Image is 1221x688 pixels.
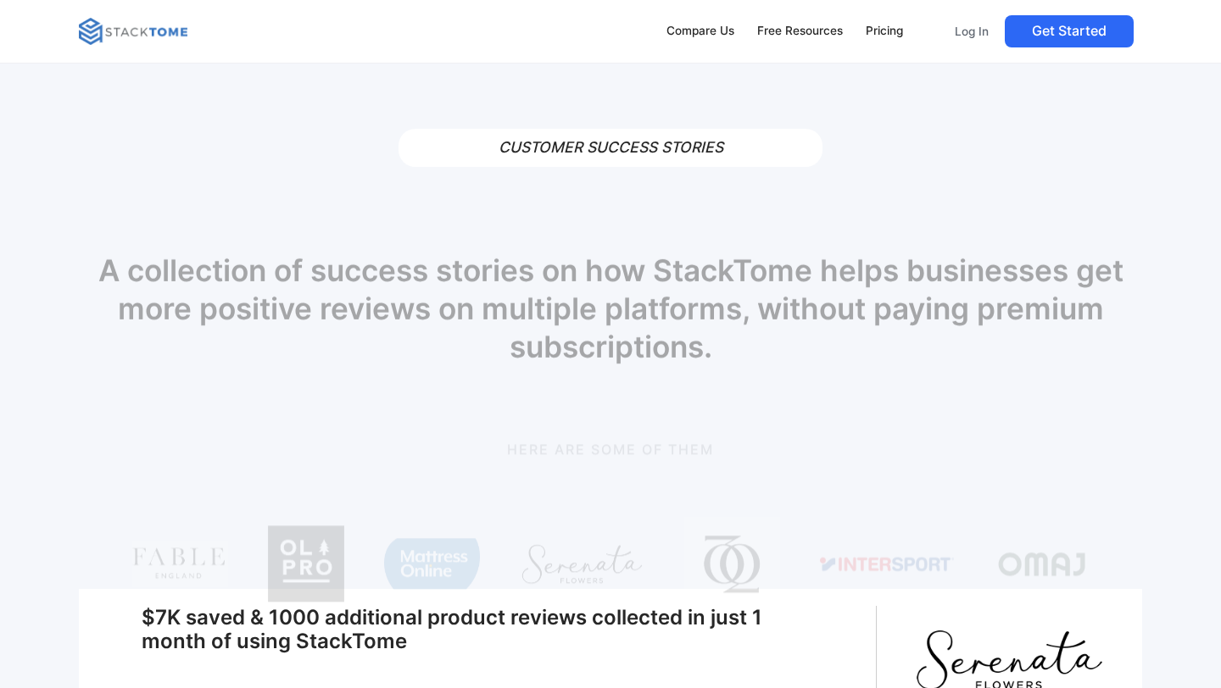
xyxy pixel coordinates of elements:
[79,439,1142,459] p: Here are some of them
[267,516,343,612] img: olpro logo
[994,516,1090,612] img: omaj logo
[659,14,743,49] a: Compare Us
[819,516,953,612] img: intersport logo
[399,129,822,167] h1: CUSTOMER SUCCESS STORIES
[520,516,644,612] img: serenata flowers logo
[750,14,851,49] a: Free Resources
[955,24,989,39] p: Log In
[384,516,480,612] img: mattress online logo
[1005,15,1134,47] a: Get Started
[142,606,813,655] h1: $7K saved & 1000 additional product reviews collected in just 1 month of using StackTome
[666,22,734,41] div: Compare Us
[79,252,1142,365] h1: A collection of success stories on how StackTome helps businesses get more positive reviews on mu...
[866,22,903,41] div: Pricing
[684,516,780,612] img: god save queens logo
[757,22,843,41] div: Free Resources
[857,14,911,49] a: Pricing
[132,516,228,612] img: fable england logo
[945,15,998,47] a: Log In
